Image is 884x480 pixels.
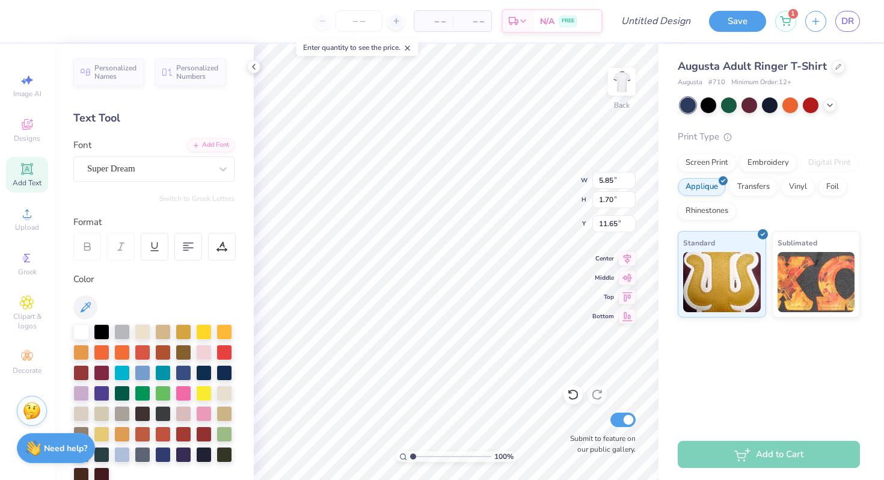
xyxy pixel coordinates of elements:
div: Embroidery [740,154,797,172]
div: Enter quantity to see the price. [296,39,419,56]
img: Sublimated [778,252,855,312]
span: Clipart & logos [6,312,48,331]
div: Back [614,100,630,111]
img: Back [610,70,634,94]
span: Augusta [678,78,702,88]
div: Applique [678,178,726,196]
input: – – [336,10,382,32]
input: Untitled Design [612,9,700,33]
button: Save [709,11,766,32]
span: # 710 [708,78,725,88]
span: Minimum Order: 12 + [731,78,791,88]
strong: Need help? [44,443,87,454]
span: Middle [592,274,614,282]
span: Upload [15,223,39,232]
span: – – [422,15,446,28]
span: Sublimated [778,236,817,249]
span: Center [592,254,614,263]
div: Color [73,272,235,286]
div: Vinyl [781,178,815,196]
span: Personalized Numbers [176,64,219,81]
div: Text Tool [73,110,235,126]
span: DR [841,14,854,28]
span: Decorate [13,366,41,375]
span: N/A [540,15,554,28]
span: 1 [788,9,798,19]
div: Foil [818,178,847,196]
div: Transfers [729,178,778,196]
label: Font [73,138,91,152]
span: 100 % [494,451,514,462]
label: Submit to feature on our public gallery. [563,433,636,455]
button: Switch to Greek Letters [159,194,235,203]
span: Image AI [13,89,41,99]
span: Standard [683,236,715,249]
span: FREE [562,17,574,25]
img: Standard [683,252,761,312]
div: Rhinestones [678,202,736,220]
span: Greek [18,267,37,277]
span: Designs [14,134,40,143]
a: DR [835,11,860,32]
span: Add Text [13,178,41,188]
div: Print Type [678,130,860,144]
span: Augusta Adult Ringer T-Shirt [678,59,827,73]
span: – – [460,15,484,28]
div: Add Font [187,138,235,152]
div: Screen Print [678,154,736,172]
span: Top [592,293,614,301]
div: Digital Print [800,154,859,172]
span: Bottom [592,312,614,321]
span: Personalized Names [94,64,137,81]
div: Format [73,215,236,229]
